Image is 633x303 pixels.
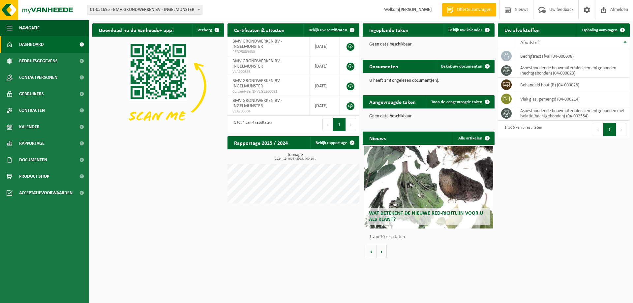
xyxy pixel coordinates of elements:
iframe: chat widget [3,288,110,303]
span: Bekijk uw kalender [448,28,482,32]
h2: Aangevraagde taken [363,95,422,108]
span: Contactpersonen [19,69,57,86]
span: Documenten [19,152,47,168]
td: [DATE] [310,37,340,56]
span: Gebruikers [19,86,44,102]
td: [DATE] [310,56,340,76]
h2: Rapportage 2025 / 2024 [227,136,294,149]
a: Wat betekent de nieuwe RED-richtlijn voor u als klant? [364,146,493,228]
p: U heeft 148 ongelezen document(en). [369,78,488,83]
a: Bekijk uw kalender [443,23,494,37]
td: [DATE] [310,76,340,96]
td: asbesthoudende bouwmaterialen cementgebonden (hechtgebonden) (04-000023) [515,63,630,78]
span: Bekijk uw documenten [441,64,482,69]
button: Next [616,123,626,136]
button: Volgende [377,245,387,258]
button: 1 [603,123,616,136]
p: 1 van 10 resultaten [369,235,491,239]
button: Vorige [366,245,377,258]
img: Download de VHEPlus App [92,37,224,136]
button: 1 [333,118,346,131]
span: 2024: 19,460 t - 2025: 70,420 t [231,157,359,161]
span: BMV GRONDWERKEN BV - INGELMUNSTER [232,59,282,69]
p: Geen data beschikbaar. [369,42,488,47]
span: Verberg [197,28,212,32]
span: Afvalstof [520,40,539,45]
span: RED25009430 [232,49,305,55]
td: asbesthoudende bouwmaterialen cementgebonden met isolatie(hechtgebonden) (04-002554) [515,106,630,121]
button: Previous [322,118,333,131]
span: Consent-SelfD-VEG2200081 [232,89,305,94]
span: Bekijk uw certificaten [309,28,347,32]
span: Contracten [19,102,45,119]
span: Acceptatievoorwaarden [19,185,73,201]
span: VLA900865 [232,69,305,75]
div: 1 tot 5 van 5 resultaten [501,122,542,137]
a: Alle artikelen [453,132,494,145]
a: Offerte aanvragen [442,3,496,16]
a: Toon de aangevraagde taken [426,95,494,108]
p: Geen data beschikbaar. [369,114,488,119]
span: Toon de aangevraagde taken [431,100,482,104]
div: 1 tot 4 van 4 resultaten [231,117,272,132]
span: Bedrijfsgegevens [19,53,58,69]
td: bedrijfsrestafval (04-000008) [515,49,630,63]
span: BMV GRONDWERKEN BV - INGELMUNSTER [232,39,282,49]
a: Bekijk uw certificaten [303,23,359,37]
h2: Download nu de Vanheede+ app! [92,23,180,36]
span: Dashboard [19,36,44,53]
span: Product Shop [19,168,49,185]
strong: [PERSON_NAME] [399,7,432,12]
h2: Uw afvalstoffen [498,23,546,36]
span: Ophaling aanvragen [582,28,618,32]
h2: Certificaten & attesten [227,23,291,36]
a: Bekijk uw documenten [436,60,494,73]
span: BMV GRONDWERKEN BV - INGELMUNSTER [232,98,282,108]
a: Bekijk rapportage [310,136,359,149]
button: Verberg [192,23,224,37]
h2: Ingeplande taken [363,23,415,36]
span: BMV GRONDWERKEN BV - INGELMUNSTER [232,78,282,89]
span: Navigatie [19,20,40,36]
span: Rapportage [19,135,45,152]
a: Ophaling aanvragen [577,23,629,37]
td: behandeld hout (B) (04-000028) [515,78,630,92]
h2: Nieuws [363,132,392,144]
td: [DATE] [310,96,340,116]
span: 01-051695 - BMV GRONDWERKEN BV - INGELMUNSTER [87,5,202,15]
span: Kalender [19,119,40,135]
span: Wat betekent de nieuwe RED-richtlijn voor u als klant? [369,211,483,222]
h2: Documenten [363,60,405,73]
h3: Tonnage [231,153,359,161]
span: 01-051695 - BMV GRONDWERKEN BV - INGELMUNSTER [87,5,202,15]
button: Next [346,118,356,131]
td: vlak glas, gemengd (04-000214) [515,92,630,106]
span: VLA703604 [232,109,305,114]
span: Offerte aanvragen [455,7,493,13]
button: Previous [593,123,603,136]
